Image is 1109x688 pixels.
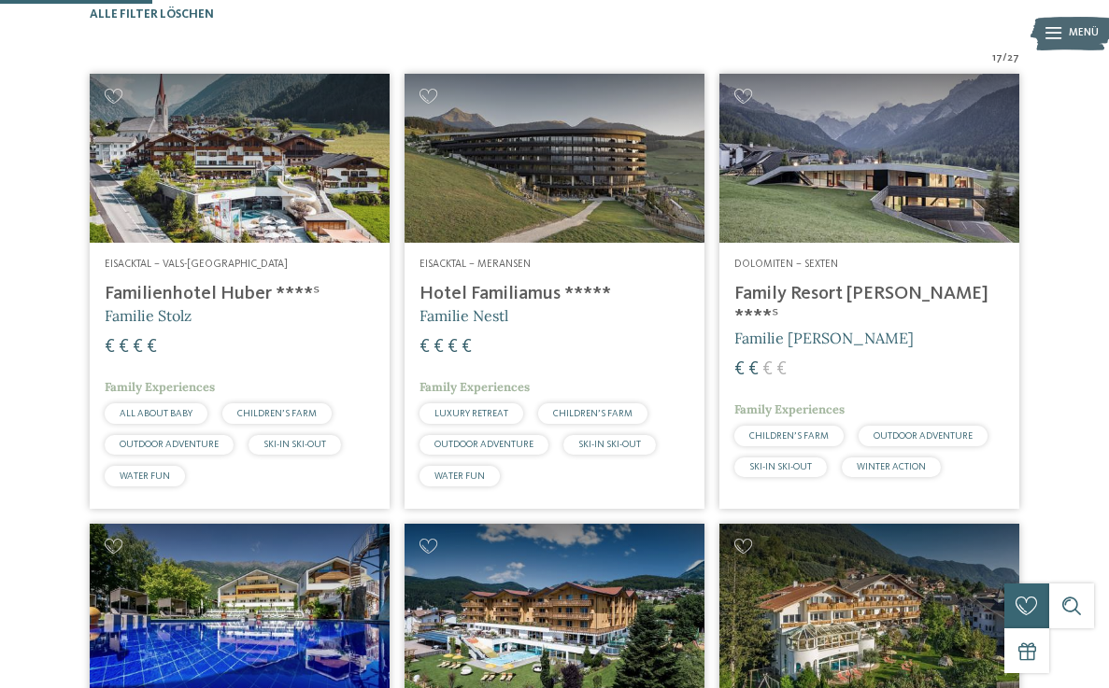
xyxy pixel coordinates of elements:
[90,74,390,242] img: Familienhotels gesucht? Hier findet ihr die besten!
[405,74,704,242] img: Familienhotels gesucht? Hier findet ihr die besten!
[419,379,530,395] span: Family Experiences
[857,462,926,471] span: WINTER ACTION
[120,471,170,481] span: WATER FUN
[748,360,759,379] span: €
[105,379,215,395] span: Family Experiences
[1002,51,1007,66] span: /
[133,338,143,357] span: €
[434,338,444,357] span: €
[719,74,1019,242] img: Family Resort Rainer ****ˢ
[237,409,317,418] span: CHILDREN’S FARM
[874,431,973,441] span: OUTDOOR ADVENTURE
[1007,51,1019,66] span: 27
[434,471,485,481] span: WATER FUN
[419,338,430,357] span: €
[578,440,641,449] span: SKI-IN SKI-OUT
[992,51,1002,66] span: 17
[734,283,1004,328] h4: Family Resort [PERSON_NAME] ****ˢ
[448,338,458,357] span: €
[105,306,192,325] span: Familie Stolz
[719,74,1019,509] a: Familienhotels gesucht? Hier findet ihr die besten! Dolomiten – Sexten Family Resort [PERSON_NAME...
[462,338,472,357] span: €
[734,259,838,270] span: Dolomiten – Sexten
[749,462,812,471] span: SKI-IN SKI-OUT
[263,440,326,449] span: SKI-IN SKI-OUT
[734,360,745,379] span: €
[90,74,390,509] a: Familienhotels gesucht? Hier findet ihr die besten! Eisacktal – Vals-[GEOGRAPHIC_DATA] Familienho...
[419,259,531,270] span: Eisacktal – Meransen
[120,409,192,418] span: ALL ABOUT BABY
[434,409,508,418] span: LUXURY RETREAT
[105,338,115,357] span: €
[119,338,129,357] span: €
[749,431,829,441] span: CHILDREN’S FARM
[762,360,773,379] span: €
[734,401,845,417] span: Family Experiences
[419,306,508,325] span: Familie Nestl
[90,8,214,21] span: Alle Filter löschen
[553,409,633,418] span: CHILDREN’S FARM
[105,259,288,270] span: Eisacktal – Vals-[GEOGRAPHIC_DATA]
[405,74,704,509] a: Familienhotels gesucht? Hier findet ihr die besten! Eisacktal – Meransen Hotel Familiamus ***** F...
[147,338,157,357] span: €
[776,360,787,379] span: €
[734,329,914,347] span: Familie [PERSON_NAME]
[105,283,375,305] h4: Familienhotel Huber ****ˢ
[434,440,533,449] span: OUTDOOR ADVENTURE
[120,440,219,449] span: OUTDOOR ADVENTURE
